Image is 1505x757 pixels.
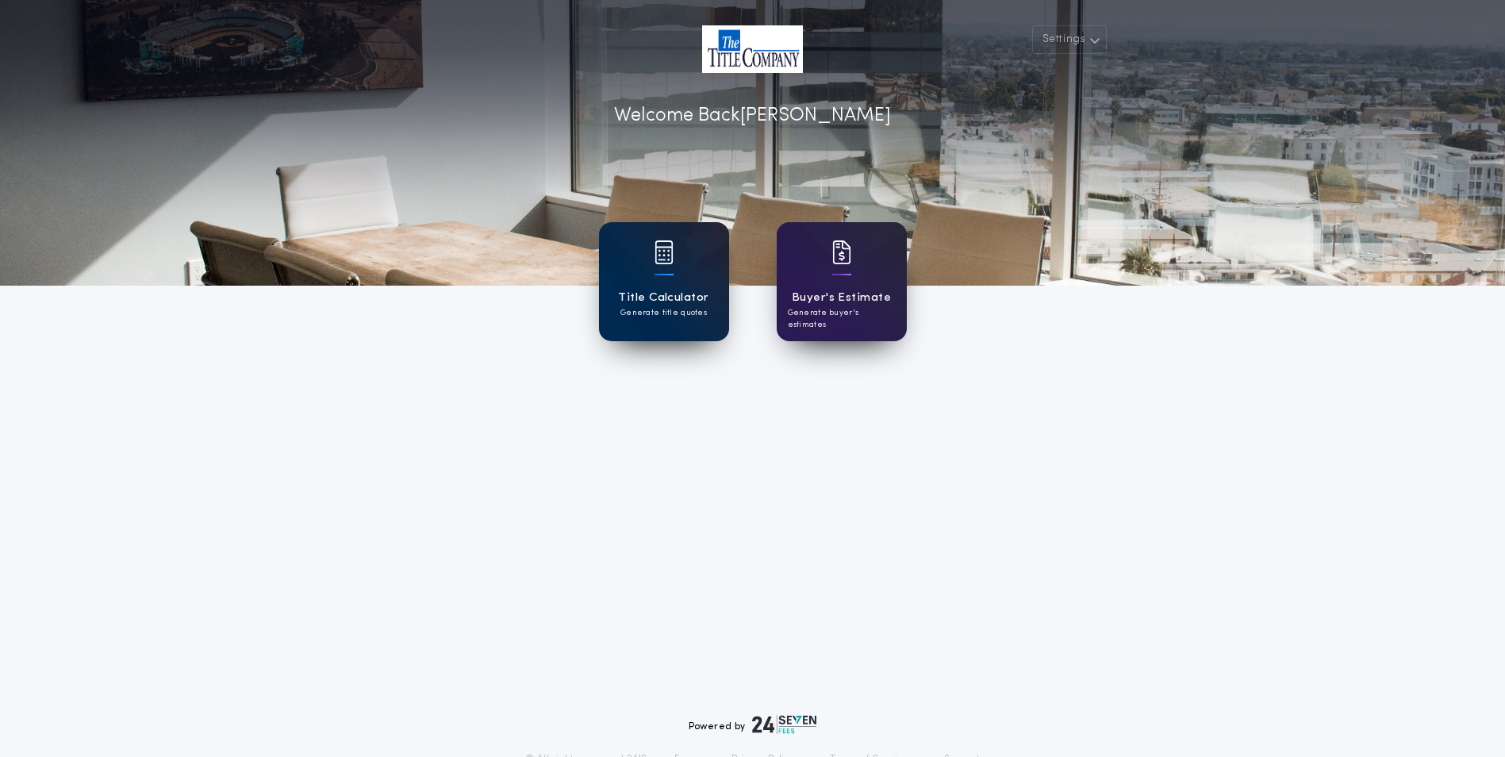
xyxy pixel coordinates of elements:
p: Generate buyer's estimates [788,307,896,331]
h1: Title Calculator [618,289,708,307]
a: card iconBuyer's EstimateGenerate buyer's estimates [777,222,907,341]
p: Welcome Back [PERSON_NAME] [614,102,891,130]
a: card iconTitle CalculatorGenerate title quotes [599,222,729,341]
div: Powered by [689,715,817,734]
img: logo [752,715,817,734]
button: Settings [1032,25,1107,54]
p: Generate title quotes [620,307,707,319]
img: card icon [655,240,674,264]
img: account-logo [702,25,803,73]
h1: Buyer's Estimate [792,289,891,307]
img: card icon [832,240,851,264]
